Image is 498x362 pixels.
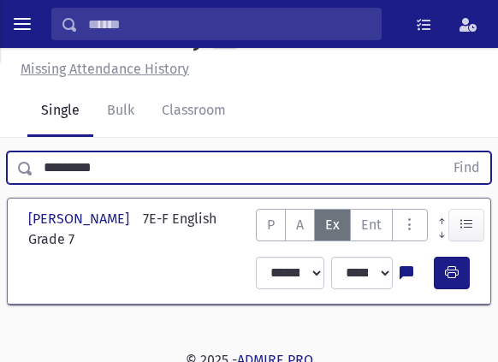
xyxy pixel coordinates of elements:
[78,8,381,40] input: Search
[28,229,126,250] span: Grade 7
[27,86,93,137] a: Single
[14,61,189,77] a: Missing Attendance History
[7,9,38,39] button: toggle menu
[21,61,189,77] u: Missing Attendance History
[28,209,133,229] span: [PERSON_NAME]
[296,217,304,233] span: A
[443,152,490,183] button: Find
[325,217,340,233] span: Ex
[93,86,148,137] a: Bulk
[148,86,240,137] a: Classroom
[143,209,216,250] div: 7E-F English
[267,217,275,233] span: P
[361,217,382,233] span: Ent
[256,209,428,250] div: AttTypes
